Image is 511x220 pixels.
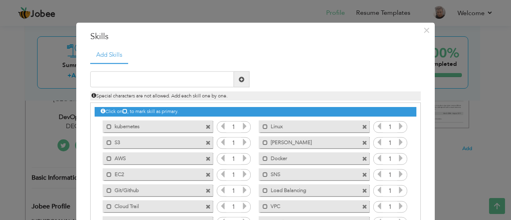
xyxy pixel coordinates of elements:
[268,152,349,162] label: Docker
[268,184,349,194] label: Load Balancing
[268,120,349,130] label: Linux
[420,24,433,36] button: Close
[91,93,228,99] span: Special characters are not allowed. Add each skill one by one.
[112,200,192,210] label: Cloud Trail
[90,46,128,64] a: Add Skills
[95,107,416,116] div: Click on , to mark skill as primary.
[112,136,192,146] label: S3
[268,200,349,210] label: VPC
[268,136,349,146] label: Jenkins
[112,152,192,162] label: AWS
[112,168,192,178] label: EC2
[268,168,349,178] label: SNS
[90,30,421,42] h3: Skills
[112,184,192,194] label: Git/Github
[112,120,192,130] label: kubernetes
[423,23,430,37] span: ×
